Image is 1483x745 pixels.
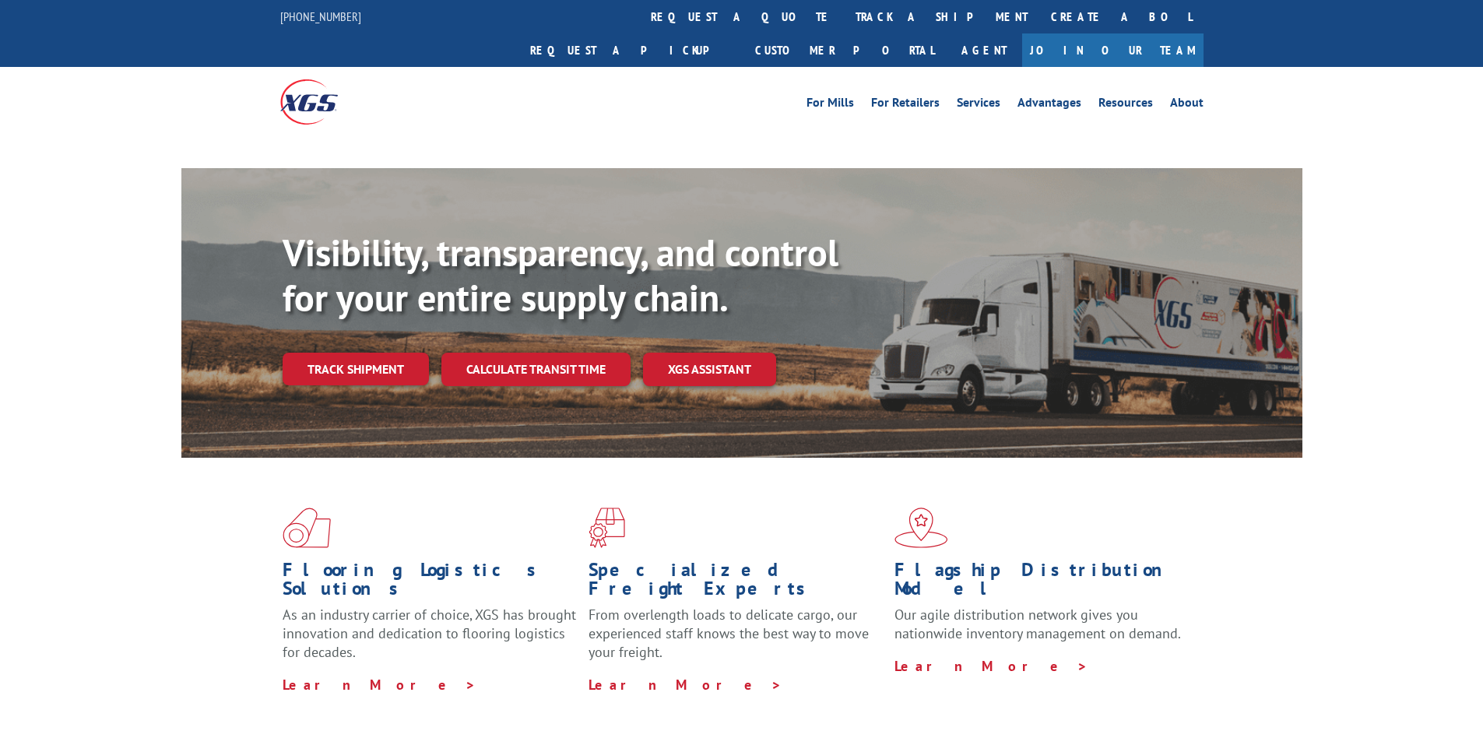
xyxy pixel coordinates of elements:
img: xgs-icon-flagship-distribution-model-red [894,508,948,548]
img: xgs-icon-total-supply-chain-intelligence-red [283,508,331,548]
a: XGS ASSISTANT [643,353,776,386]
a: For Retailers [871,97,940,114]
h1: Flagship Distribution Model [894,561,1189,606]
p: From overlength loads to delicate cargo, our experienced staff knows the best way to move your fr... [589,606,883,675]
h1: Specialized Freight Experts [589,561,883,606]
img: xgs-icon-focused-on-flooring-red [589,508,625,548]
a: Customer Portal [743,33,946,67]
a: About [1170,97,1204,114]
h1: Flooring Logistics Solutions [283,561,577,606]
a: For Mills [807,97,854,114]
a: Agent [946,33,1022,67]
a: Services [957,97,1000,114]
a: Track shipment [283,353,429,385]
span: Our agile distribution network gives you nationwide inventory management on demand. [894,606,1181,642]
a: Advantages [1017,97,1081,114]
a: Calculate transit time [441,353,631,386]
a: Learn More > [894,657,1088,675]
a: Learn More > [589,676,782,694]
a: [PHONE_NUMBER] [280,9,361,24]
span: As an industry carrier of choice, XGS has brought innovation and dedication to flooring logistics... [283,606,576,661]
a: Join Our Team [1022,33,1204,67]
a: Learn More > [283,676,476,694]
a: Request a pickup [518,33,743,67]
a: Resources [1098,97,1153,114]
b: Visibility, transparency, and control for your entire supply chain. [283,228,838,322]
